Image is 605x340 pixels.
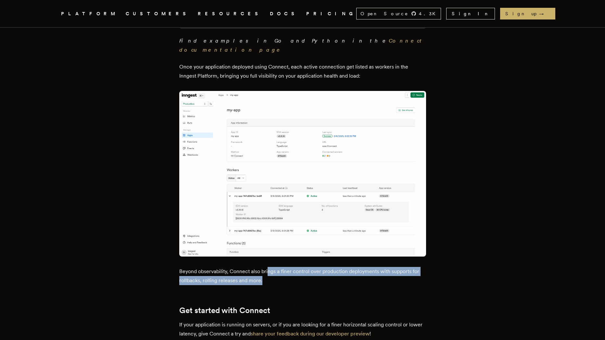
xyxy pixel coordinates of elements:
[179,267,426,285] p: Beyond observability, Connect also brings a finer control over production deployments with suppor...
[446,8,495,19] a: Sign In
[61,10,118,18] button: PLATFORM
[500,8,555,19] a: Sign up
[270,10,298,18] a: DOCS
[179,320,426,338] p: If your application is running on servers, or if you are looking for a finer horizontal scaling c...
[539,10,550,17] span: →
[179,91,426,257] img: Cloud App Workers
[179,62,426,81] p: Once your application deployed using Connect, each active connection get listed as workers in the...
[419,10,439,17] span: 4.3 K
[179,38,424,53] em: Find examples in Go and Python in the
[306,10,356,18] a: PRICING
[251,331,370,337] a: share your feedback during our developer preview
[198,10,262,18] button: RESOURCES
[360,10,409,17] span: Open Source
[126,10,190,18] a: CUSTOMERS
[179,306,426,315] h2: Get started with Connect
